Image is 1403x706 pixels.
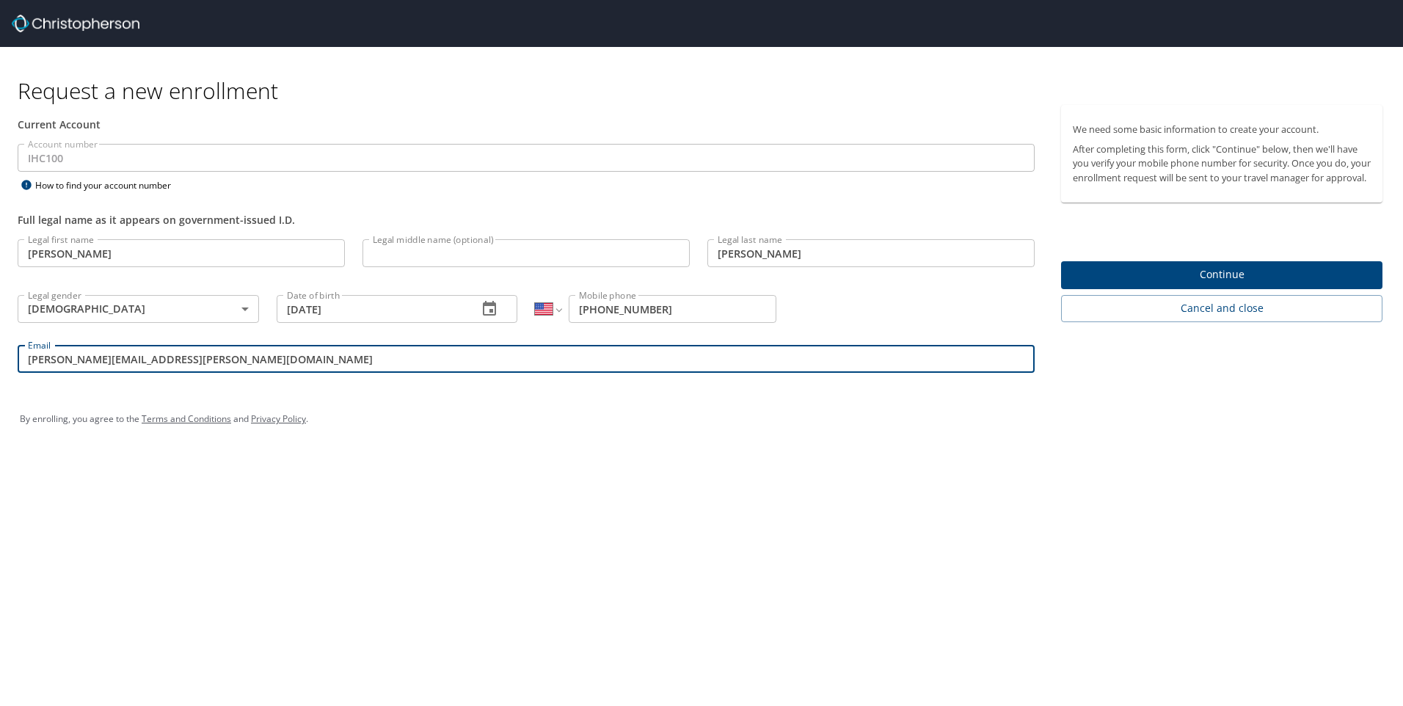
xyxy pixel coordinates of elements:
p: We need some basic information to create your account. [1073,123,1371,137]
div: Current Account [18,117,1035,132]
button: Cancel and close [1061,295,1382,322]
a: Terms and Conditions [142,412,231,425]
div: [DEMOGRAPHIC_DATA] [18,295,259,323]
input: Enter phone number [569,295,776,323]
div: How to find your account number [18,176,201,194]
button: Continue [1061,261,1382,290]
img: cbt logo [12,15,139,32]
p: After completing this form, click "Continue" below, then we'll have you verify your mobile phone ... [1073,142,1371,185]
div: By enrolling, you agree to the and . [20,401,1383,437]
span: Cancel and close [1073,299,1371,318]
h1: Request a new enrollment [18,76,1394,105]
input: MM/DD/YYYY [277,295,467,323]
span: Continue [1073,266,1371,284]
a: Privacy Policy [251,412,306,425]
div: Full legal name as it appears on government-issued I.D. [18,212,1035,228]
